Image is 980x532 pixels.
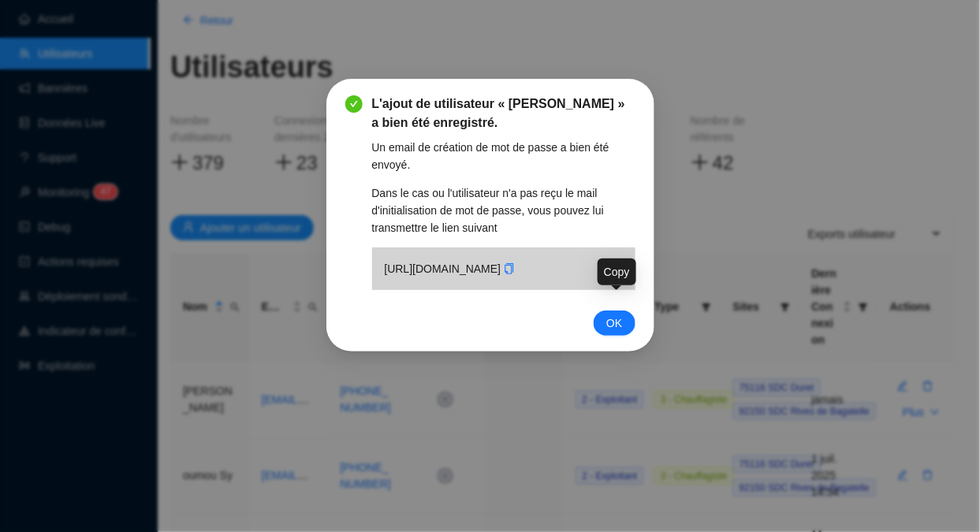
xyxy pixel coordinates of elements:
[345,95,363,113] span: check-circle
[606,314,622,332] span: OK
[598,259,636,285] div: Copy
[372,247,635,290] div: [URL][DOMAIN_NAME]
[372,139,635,173] div: Un email de création de mot de passe a bien été envoyé.
[504,263,515,274] span: copy
[504,260,515,277] button: Copy
[372,95,635,132] span: L'ajout de utilisateur « [PERSON_NAME] » a bien été enregistré.
[372,184,635,236] div: Dans le cas ou l'utilisateur n'a pas reçu le mail d'initialisation de mot de passe, vous pouvez l...
[594,311,635,336] button: OK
